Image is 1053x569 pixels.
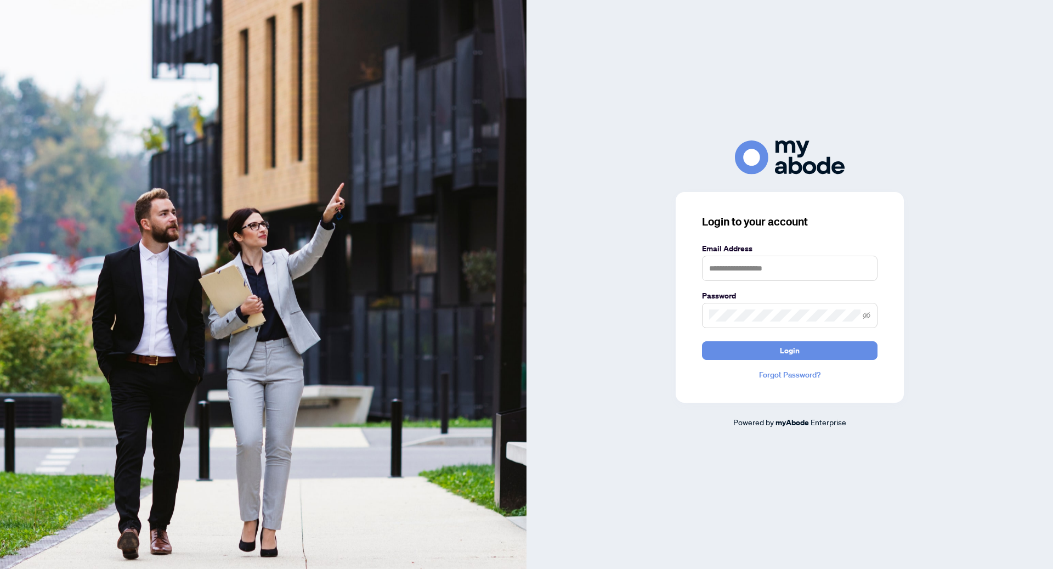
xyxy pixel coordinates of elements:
span: Powered by [733,417,774,427]
a: Forgot Password? [702,369,877,381]
img: ma-logo [735,140,845,174]
label: Email Address [702,243,877,255]
span: Login [780,342,800,359]
h3: Login to your account [702,214,877,229]
a: myAbode [775,416,809,429]
button: Login [702,341,877,360]
span: eye-invisible [863,312,870,319]
label: Password [702,290,877,302]
span: Enterprise [811,417,846,427]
